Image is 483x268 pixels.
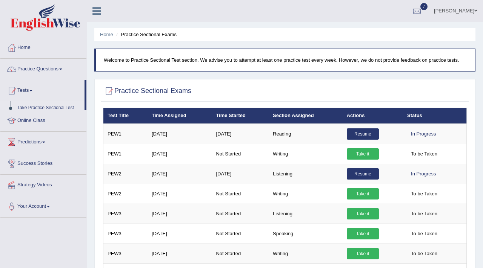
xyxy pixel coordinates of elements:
[103,144,148,164] td: PEW1
[103,204,148,224] td: PEW3
[212,124,269,144] td: [DATE]
[148,144,212,164] td: [DATE]
[269,244,343,263] td: Writing
[269,164,343,184] td: Listening
[0,196,86,215] a: Your Account
[269,144,343,164] td: Writing
[148,124,212,144] td: [DATE]
[269,124,343,144] td: Reading
[103,224,148,244] td: PEW3
[212,224,269,244] td: Not Started
[212,108,269,124] th: Time Started
[0,37,86,56] a: Home
[407,248,441,259] span: To be Taken
[420,3,428,10] span: 7
[403,108,466,124] th: Status
[148,204,212,224] td: [DATE]
[347,188,379,199] a: Take it
[347,208,379,219] a: Take it
[407,148,441,160] span: To be Taken
[148,184,212,204] td: [DATE]
[0,110,86,129] a: Online Class
[148,224,212,244] td: [DATE]
[103,244,148,263] td: PEW3
[212,244,269,263] td: Not Started
[407,208,441,219] span: To be Taken
[269,184,343,204] td: Writing
[103,124,148,144] td: PEW1
[148,108,212,124] th: Time Assigned
[0,132,86,151] a: Predictions
[212,184,269,204] td: Not Started
[0,153,86,172] a: Success Stories
[103,184,148,204] td: PEW2
[407,228,441,239] span: To be Taken
[100,32,113,37] a: Home
[347,228,379,239] a: Take it
[0,175,86,193] a: Strategy Videos
[114,31,177,38] li: Practice Sectional Exams
[148,244,212,263] td: [DATE]
[212,144,269,164] td: Not Started
[343,108,403,124] th: Actions
[269,108,343,124] th: Section Assigned
[269,224,343,244] td: Speaking
[148,164,212,184] td: [DATE]
[212,204,269,224] td: Not Started
[103,164,148,184] td: PEW2
[347,248,379,259] a: Take it
[347,168,379,180] a: Resume
[0,80,85,99] a: Tests
[407,128,440,140] div: In Progress
[103,85,191,97] h2: Practice Sectional Exams
[407,168,440,180] div: In Progress
[407,188,441,199] span: To be Taken
[212,164,269,184] td: [DATE]
[104,56,468,64] p: Welcome to Practice Sectional Test section. We advise you to attempt at least one practice test e...
[103,108,148,124] th: Test Title
[347,148,379,160] a: Take it
[347,128,379,140] a: Resume
[0,59,86,78] a: Practice Questions
[14,101,85,115] a: Take Practice Sectional Test
[269,204,343,224] td: Listening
